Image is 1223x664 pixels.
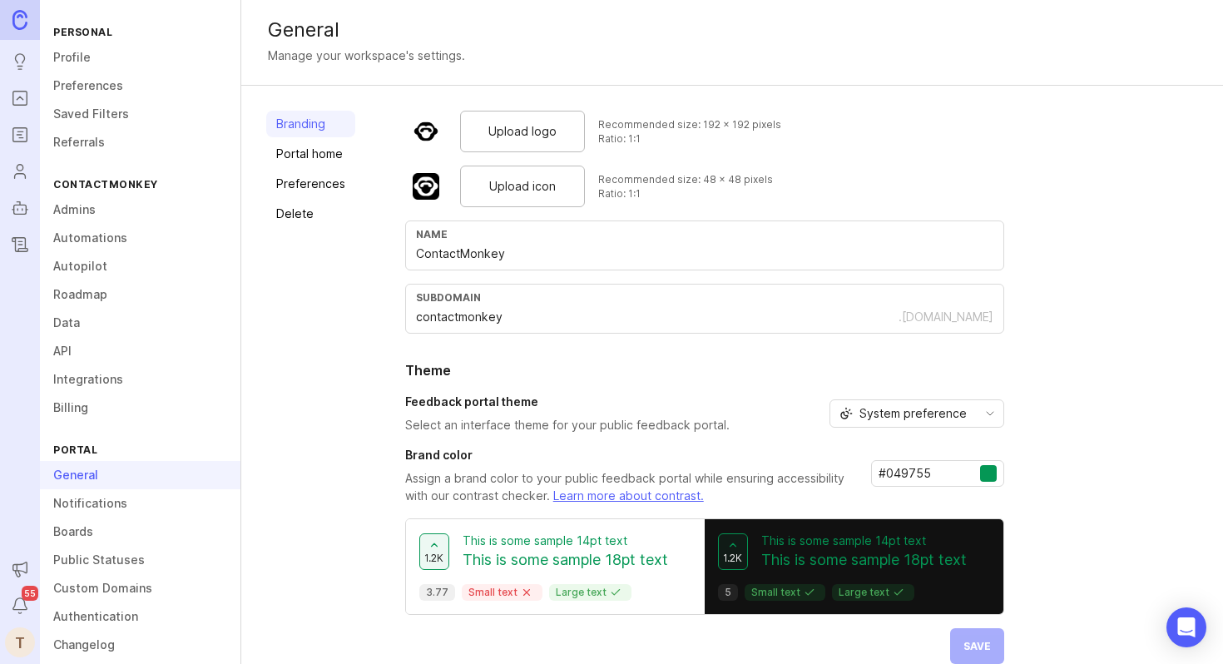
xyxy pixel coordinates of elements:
a: Custom Domains [40,574,240,602]
h3: Brand color [405,447,858,463]
a: Autopilot [40,252,240,280]
a: Roadmap [40,280,240,309]
a: Public Statuses [40,546,240,574]
span: Upload icon [489,177,556,196]
h2: Theme [405,360,1004,380]
div: Recommended size: 48 x 48 pixels [598,172,773,186]
p: This is some sample 14pt text [761,533,967,549]
input: Subdomain [416,308,899,326]
a: Billing [40,394,240,422]
div: subdomain [416,291,993,304]
span: 1.2k [424,551,443,565]
div: Open Intercom Messenger [1166,607,1206,647]
div: toggle menu [829,399,1004,428]
p: Small text [468,586,536,599]
div: Recommended size: 192 x 192 pixels [598,117,781,131]
button: Announcements [5,554,35,584]
div: Personal [40,21,240,43]
a: Authentication [40,602,240,631]
a: Learn more about contrast. [553,488,704,503]
a: Integrations [40,365,240,394]
a: Preferences [40,72,240,100]
a: Users [5,156,35,186]
a: Ideas [5,47,35,77]
a: Changelog [5,230,35,260]
p: This is some sample 14pt text [463,533,668,549]
a: Portal [5,83,35,113]
p: Select an interface theme for your public feedback portal. [405,417,730,434]
a: Saved Filters [40,100,240,128]
button: 1.2k [718,533,748,570]
p: This is some sample 18pt text [463,549,668,571]
h3: Feedback portal theme [405,394,730,410]
p: 3.77 [426,586,448,599]
button: 1.2k [419,533,449,570]
div: Name [416,228,993,240]
div: Ratio: 1:1 [598,186,773,201]
a: Automations [40,224,240,252]
a: Data [40,309,240,337]
a: Changelog [40,631,240,659]
div: ContactMonkey [40,173,240,196]
p: This is some sample 18pt text [761,549,967,571]
div: General [268,20,1196,40]
a: Portal home [266,141,355,167]
p: 5 [725,586,731,599]
a: Profile [40,43,240,72]
a: Branding [266,111,355,137]
button: Notifications [5,591,35,621]
a: Boards [40,518,240,546]
div: .[DOMAIN_NAME] [899,309,993,325]
img: Canny Home [12,10,27,29]
span: Upload logo [488,122,557,141]
div: Manage your workspace's settings. [268,47,465,65]
button: T [5,627,35,657]
a: Roadmaps [5,120,35,150]
a: Preferences [266,171,355,197]
p: Large text [839,586,908,599]
a: Referrals [40,128,240,156]
p: Large text [556,586,625,599]
a: Autopilot [5,193,35,223]
svg: toggle icon [977,407,1003,420]
p: Small text [751,586,819,599]
div: Portal [40,439,240,461]
a: Delete [266,201,355,227]
svg: prefix icon SunMoon [839,407,853,420]
span: 55 [22,586,38,601]
p: Assign a brand color to your public feedback portal while ensuring accessibility with our contras... [405,470,858,505]
span: 1.2k [723,551,742,565]
a: Notifications [40,489,240,518]
span: System preference [859,404,967,423]
a: Admins [40,196,240,224]
a: API [40,337,240,365]
div: Ratio: 1:1 [598,131,781,146]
